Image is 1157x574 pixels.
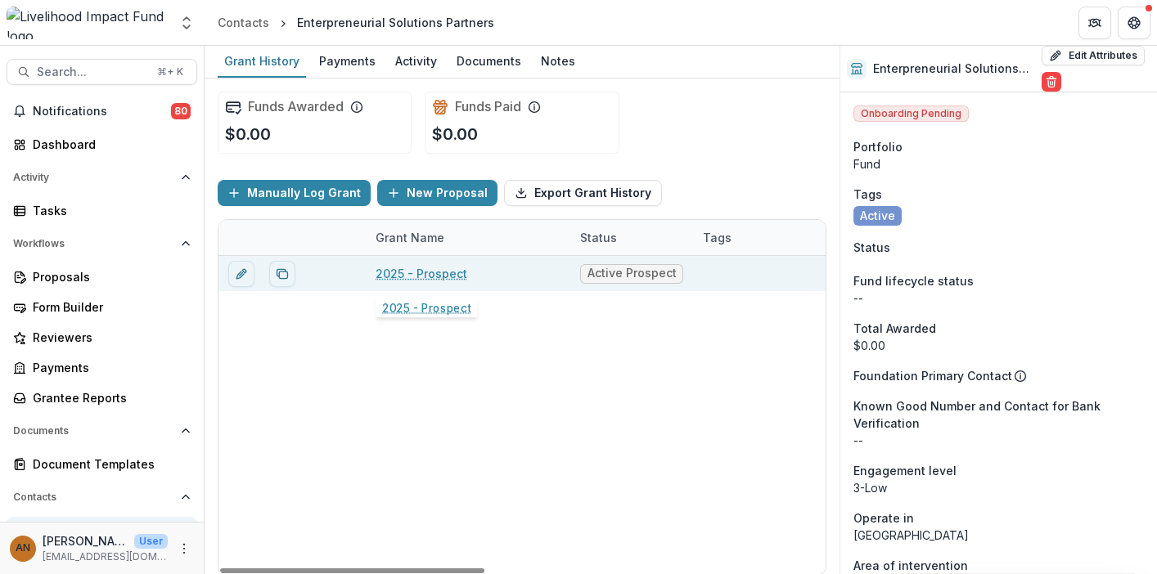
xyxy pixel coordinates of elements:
h2: Funds Paid [455,99,521,114]
p: -- [853,432,1144,449]
div: Tags [693,229,741,246]
span: Documents [13,425,174,437]
button: Open Contacts [7,484,197,510]
button: Search... [7,59,197,85]
div: Activity [389,49,443,73]
div: Grant Name [366,220,570,255]
button: Open Activity [7,164,197,191]
p: 3-Low [853,479,1144,496]
div: Proposals [33,268,184,285]
div: Grant History [218,49,306,73]
a: Documents [450,46,528,78]
a: Payments [313,46,382,78]
div: Tasks [33,202,184,219]
button: More [174,539,194,558]
a: Proposals [7,263,197,290]
a: Grantees [7,517,197,544]
div: ⌘ + K [154,63,187,81]
div: Status [570,220,693,255]
p: Fund [853,155,1144,173]
div: Amolo Ng'weno [16,543,30,554]
a: Document Templates [7,451,197,478]
span: Active Prospect [588,267,676,280]
img: Livelihood Impact Fund logo [7,7,169,39]
span: Status [853,239,890,256]
button: Open entity switcher [175,7,198,39]
button: Delete [1042,72,1061,92]
a: Reviewers [7,324,197,351]
button: Get Help [1118,7,1150,39]
p: [GEOGRAPHIC_DATA] [853,527,1144,544]
div: Grant Name [366,229,454,246]
span: Active [860,209,895,223]
a: Form Builder [7,294,197,321]
p: $0.00 [225,122,271,146]
span: Onboarding Pending [853,105,969,122]
nav: breadcrumb [211,11,501,34]
div: $0.00 [853,337,1144,354]
a: Contacts [211,11,276,34]
div: Amount Awarded [816,220,939,255]
div: Notes [534,49,582,73]
a: Grant History [218,46,306,78]
span: Area of intervention [853,557,968,574]
span: Activity [13,172,174,183]
div: Amount Awarded [816,229,932,246]
span: Known Good Number and Contact for Bank Verification [853,397,1144,432]
div: Contacts [218,14,269,31]
div: Document Templates [33,455,184,473]
button: Open Documents [7,418,197,444]
div: Status [570,229,627,246]
a: Dashboard [7,131,197,158]
button: Export Grant History [504,180,662,206]
span: Engagement level [853,462,957,479]
button: Partners [1078,7,1111,39]
span: Fund lifecycle status [853,272,974,289]
div: Grantee Reports [33,389,184,406]
a: Activity [389,46,443,78]
button: Open Workflows [7,231,197,257]
span: Total Awarded [853,320,936,337]
button: Notifications80 [7,98,197,124]
p: $0.00 [432,122,478,146]
div: Enterpreneurial Solutions Partners [297,14,494,31]
div: Documents [450,49,528,73]
span: Workflows [13,238,174,249]
p: -- [853,289,1144,307]
button: Edit Attributes [1042,46,1145,65]
div: Tags [693,220,816,255]
h2: Enterpreneurial Solutions Partners [873,62,1035,76]
a: Notes [534,46,582,78]
button: New Proposal [377,180,497,206]
a: 2025 - Prospect [376,265,467,282]
div: Payments [313,49,382,73]
span: Tags [853,186,882,203]
button: Manually Log Grant [218,180,371,206]
div: Payments [33,359,184,376]
div: Dashboard [33,136,184,153]
span: Operate in [853,509,914,527]
span: 80 [171,103,191,119]
div: Reviewers [33,329,184,346]
p: [PERSON_NAME] [43,532,128,549]
a: Tasks [7,197,197,224]
span: Search... [37,65,147,79]
a: Payments [7,354,197,381]
span: Contacts [13,491,174,503]
a: Grantee Reports [7,384,197,411]
button: edit [228,261,254,287]
h2: Funds Awarded [248,99,344,114]
span: Portfolio [853,138,903,155]
p: Foundation Primary Contact [853,367,1012,384]
p: User [134,534,168,549]
button: Duplicate proposal [269,261,295,287]
p: [EMAIL_ADDRESS][DOMAIN_NAME] [43,549,168,564]
div: Form Builder [33,298,184,316]
span: Notifications [33,105,171,119]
